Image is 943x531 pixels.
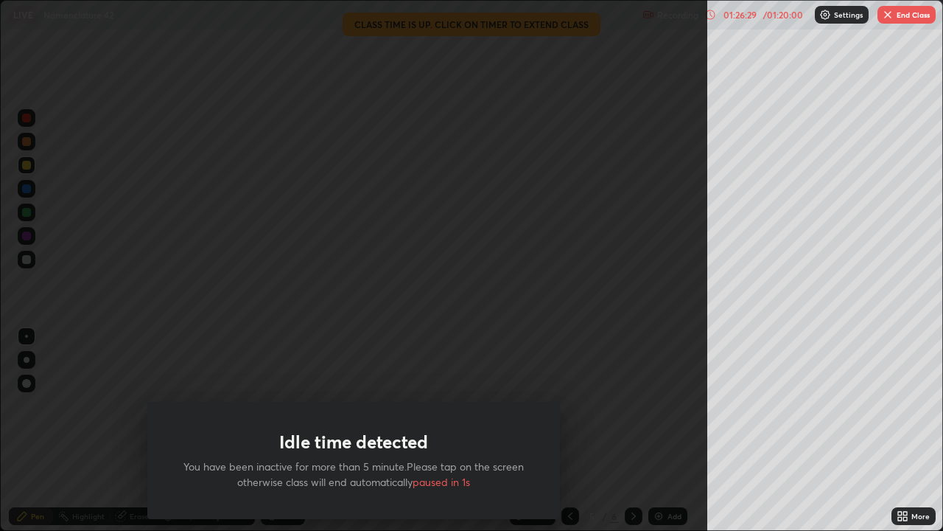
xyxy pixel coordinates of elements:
img: class-settings-icons [819,9,831,21]
p: You have been inactive for more than 5 minute.Please tap on the screen otherwise class will end a... [183,459,525,490]
img: end-class-cross [882,9,894,21]
button: End Class [877,6,936,24]
div: 01:26:29 [719,10,760,19]
div: More [911,513,930,520]
p: Settings [834,11,863,18]
div: / 01:20:00 [760,10,806,19]
span: paused in 1s [413,475,470,489]
h1: Idle time detected [279,431,428,453]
